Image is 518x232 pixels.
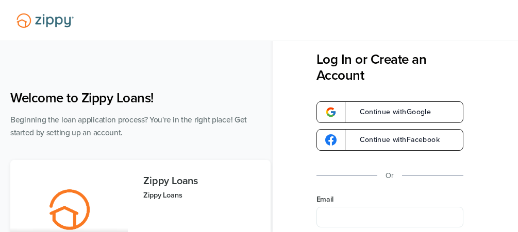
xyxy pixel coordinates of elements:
[143,175,260,187] h3: Zippy Loans
[386,169,394,182] p: Or
[316,129,463,151] a: google-logoContinue withFacebook
[316,194,463,205] label: Email
[10,115,247,137] span: Beginning the loan application process? You're in the right place! Get started by setting up an a...
[10,90,271,106] h1: Welcome to Zippy Loans!
[316,207,463,227] input: Email Address
[316,51,463,83] h3: Log In or Create an Account
[349,136,440,144] span: Continue with Facebook
[325,106,337,118] img: google-logo
[349,109,431,116] span: Continue with Google
[143,189,260,201] p: Zippy Loans
[10,9,80,32] img: Lender Logo
[325,134,337,146] img: google-logo
[316,101,463,123] a: google-logoContinue withGoogle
